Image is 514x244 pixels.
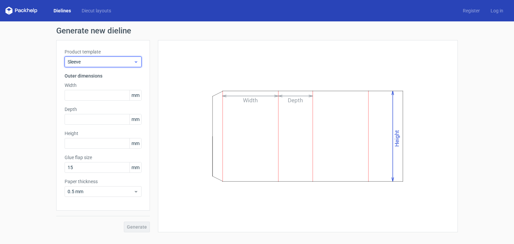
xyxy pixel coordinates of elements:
[65,82,142,89] label: Width
[65,48,142,55] label: Product template
[485,7,509,14] a: Log in
[243,97,258,104] text: Width
[65,130,142,137] label: Height
[65,178,142,185] label: Paper thickness
[68,188,134,195] span: 0.5 mm
[68,58,134,65] span: Sleeve
[130,162,141,172] span: mm
[76,7,116,14] a: Diecut layouts
[65,73,142,79] h3: Outer dimensions
[56,27,458,35] h1: Generate new dieline
[394,130,401,147] text: Height
[65,154,142,161] label: Glue flap size
[65,106,142,113] label: Depth
[130,138,141,148] span: mm
[130,90,141,100] span: mm
[457,7,485,14] a: Register
[130,114,141,124] span: mm
[48,7,76,14] a: Dielines
[288,97,303,104] text: Depth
